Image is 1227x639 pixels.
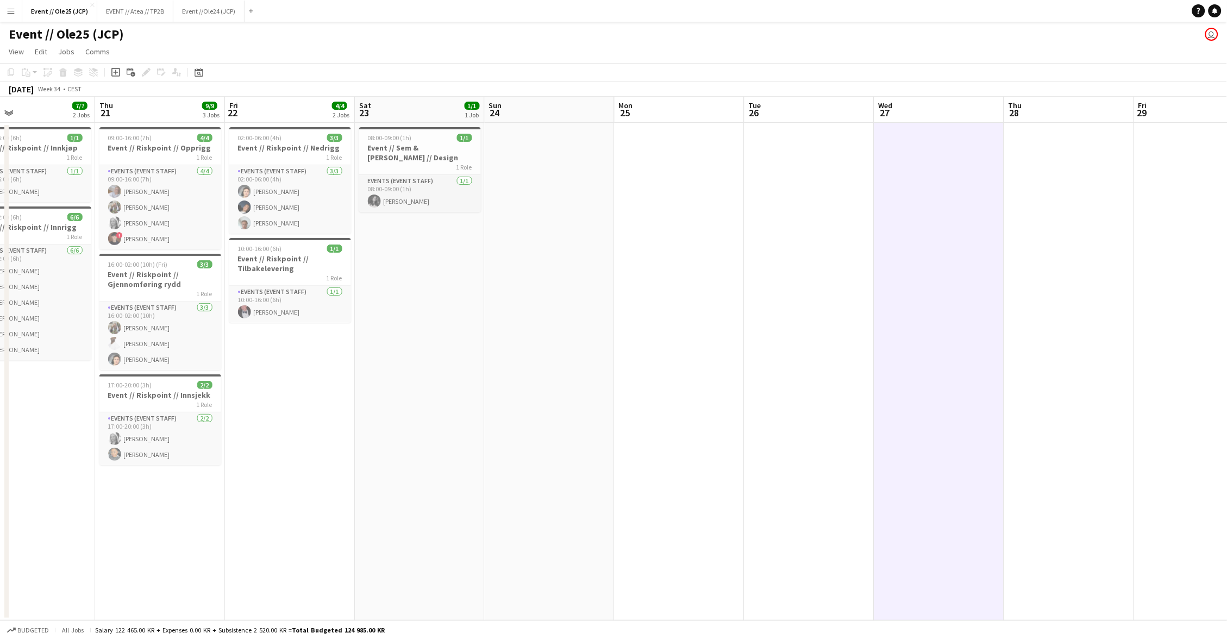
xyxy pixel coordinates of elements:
[292,626,385,634] span: Total Budgeted 124 985.00 KR
[1007,106,1022,119] span: 28
[81,45,114,59] a: Comms
[358,106,371,119] span: 23
[99,165,221,249] app-card-role: Events (Event Staff)4/409:00-16:00 (7h)[PERSON_NAME][PERSON_NAME][PERSON_NAME]![PERSON_NAME]
[72,102,87,110] span: 7/7
[203,111,220,119] div: 3 Jobs
[67,85,82,93] div: CEST
[457,134,472,142] span: 1/1
[5,624,51,636] button: Budgeted
[22,1,97,22] button: Event // Ole25 (JCP)
[108,134,152,142] span: 09:00-16:00 (7h)
[9,47,24,57] span: View
[85,47,110,57] span: Comms
[1138,101,1147,110] span: Fri
[619,101,633,110] span: Mon
[327,274,342,282] span: 1 Role
[368,134,412,142] span: 08:00-09:00 (1h)
[229,143,351,153] h3: Event // Riskpoint // Nedrigg
[97,1,173,22] button: EVENT // Atea // TP2B
[877,106,893,119] span: 27
[487,106,502,119] span: 24
[108,381,152,389] span: 17:00-20:00 (3h)
[30,45,52,59] a: Edit
[229,101,238,110] span: Fri
[197,134,212,142] span: 4/4
[99,374,221,465] app-job-card: 17:00-20:00 (3h)2/2Event // Riskpoint // Innsjekk1 RoleEvents (Event Staff)2/217:00-20:00 (3h)[PE...
[359,127,481,212] app-job-card: 08:00-09:00 (1h)1/1Event // Sem & [PERSON_NAME] // Design1 RoleEvents (Event Staff)1/108:00-09:00...
[359,175,481,212] app-card-role: Events (Event Staff)1/108:00-09:00 (1h)[PERSON_NAME]
[54,45,79,59] a: Jobs
[67,233,83,241] span: 1 Role
[17,627,49,634] span: Budgeted
[465,111,479,119] div: 1 Job
[67,153,83,161] span: 1 Role
[617,106,633,119] span: 25
[99,390,221,400] h3: Event // Riskpoint // Innsjekk
[333,111,349,119] div: 2 Jobs
[67,134,83,142] span: 1/1
[327,245,342,253] span: 1/1
[197,400,212,409] span: 1 Role
[456,163,472,171] span: 1 Role
[116,232,123,239] span: !
[229,286,351,323] app-card-role: Events (Event Staff)1/110:00-16:00 (6h)[PERSON_NAME]
[73,111,90,119] div: 2 Jobs
[229,254,351,273] h3: Event // Riskpoint // Tilbakelevering
[1009,101,1022,110] span: Thu
[229,238,351,323] app-job-card: 10:00-16:00 (6h)1/1Event // Riskpoint // Tilbakelevering1 RoleEvents (Event Staff)1/110:00-16:00 ...
[489,101,502,110] span: Sun
[749,101,761,110] span: Tue
[332,102,347,110] span: 4/4
[36,85,63,93] span: Week 34
[95,626,385,634] div: Salary 122 465.00 KR + Expenses 0.00 KR + Subsistence 2 520.00 KR =
[99,270,221,289] h3: Event // Riskpoint // Gjennomføring rydd
[197,290,212,298] span: 1 Role
[58,47,74,57] span: Jobs
[229,127,351,234] app-job-card: 02:00-06:00 (4h)3/3Event // Riskpoint // Nedrigg1 RoleEvents (Event Staff)3/302:00-06:00 (4h)[PER...
[98,106,113,119] span: 21
[197,260,212,268] span: 3/3
[359,143,481,162] h3: Event // Sem & [PERSON_NAME] // Design
[1205,28,1218,41] app-user-avatar: Ole Rise
[99,101,113,110] span: Thu
[9,84,34,95] div: [DATE]
[238,245,282,253] span: 10:00-16:00 (6h)
[9,26,124,42] h1: Event // Ole25 (JCP)
[1137,106,1147,119] span: 29
[4,45,28,59] a: View
[202,102,217,110] span: 9/9
[228,106,238,119] span: 22
[99,143,221,153] h3: Event // Riskpoint // Opprigg
[197,381,212,389] span: 2/2
[99,412,221,465] app-card-role: Events (Event Staff)2/217:00-20:00 (3h)[PERSON_NAME][PERSON_NAME]
[197,153,212,161] span: 1 Role
[173,1,245,22] button: Event //Ole24 (JCP)
[359,101,371,110] span: Sat
[108,260,168,268] span: 16:00-02:00 (10h) (Fri)
[99,127,221,249] app-job-card: 09:00-16:00 (7h)4/4Event // Riskpoint // Opprigg1 RoleEvents (Event Staff)4/409:00-16:00 (7h)[PER...
[879,101,893,110] span: Wed
[67,213,83,221] span: 6/6
[35,47,47,57] span: Edit
[60,626,86,634] span: All jobs
[465,102,480,110] span: 1/1
[327,153,342,161] span: 1 Role
[327,134,342,142] span: 3/3
[99,302,221,370] app-card-role: Events (Event Staff)3/316:00-02:00 (10h)[PERSON_NAME][PERSON_NAME][PERSON_NAME]
[238,134,282,142] span: 02:00-06:00 (4h)
[747,106,761,119] span: 26
[99,254,221,370] app-job-card: 16:00-02:00 (10h) (Fri)3/3Event // Riskpoint // Gjennomføring rydd1 RoleEvents (Event Staff)3/316...
[229,165,351,234] app-card-role: Events (Event Staff)3/302:00-06:00 (4h)[PERSON_NAME][PERSON_NAME][PERSON_NAME]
